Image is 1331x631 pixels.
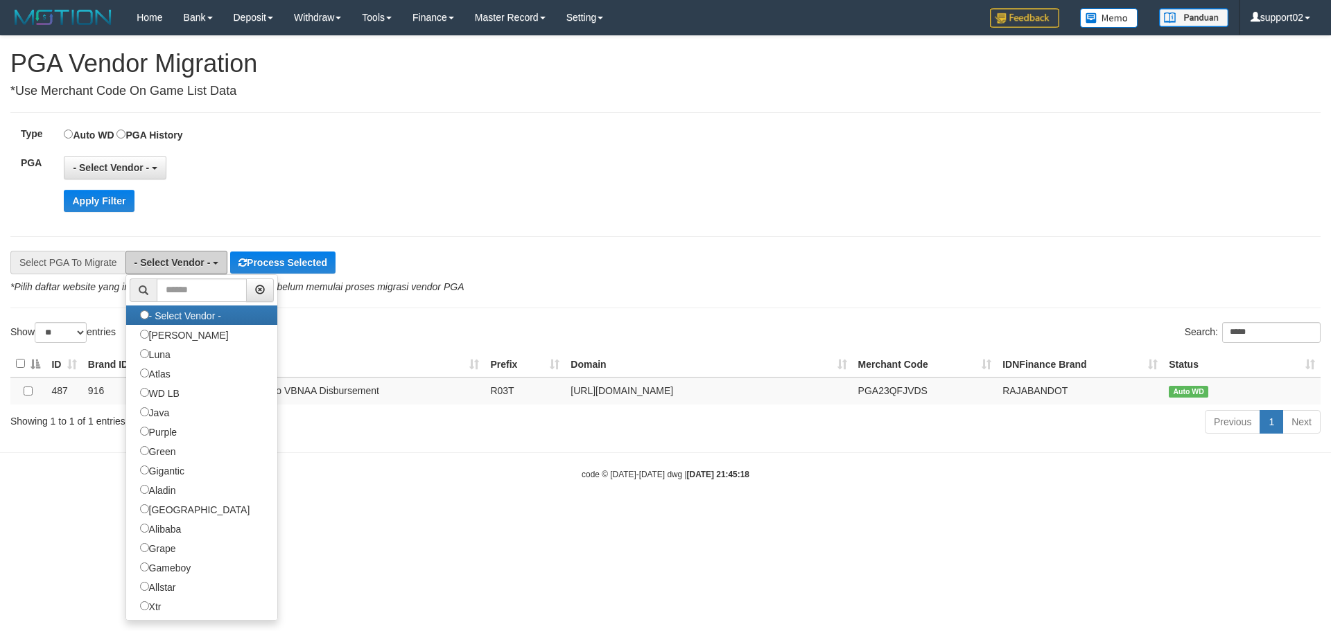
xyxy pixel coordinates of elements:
[140,582,149,591] input: Allstar
[140,543,149,552] input: Grape
[10,156,64,170] label: PGA
[1163,350,1321,377] th: Status: activate to sort column ascending
[230,251,336,274] button: Process Selected
[140,330,149,339] input: [PERSON_NAME]
[853,350,998,377] th: Merchant Code: activate to sort column ascending
[485,377,565,405] td: R03T
[140,485,149,494] input: Aladin
[10,85,1321,98] h4: *Use Merchant Code On Game List Data
[565,377,852,405] td: [URL][DOMAIN_NAME]
[1222,322,1321,343] input: Search:
[140,368,149,377] input: Atlas
[140,427,149,436] input: Purple
[126,596,175,616] label: Xtr
[126,344,184,364] label: Luna
[116,130,125,139] input: PGA History
[64,156,166,179] button: - Select Vendor -
[140,524,149,533] input: Alibaba
[687,470,749,479] strong: [DATE] 21:45:18
[140,446,149,455] input: Green
[1169,386,1208,398] span: Auto WD
[1185,322,1321,343] label: Search:
[1282,410,1321,434] a: Next
[140,562,149,571] input: Gameboy
[126,461,198,480] label: Gigantic
[10,7,116,28] img: MOTION_logo.png
[64,127,114,142] label: Auto WD
[126,577,190,596] label: Allstar
[126,519,195,538] label: Alibaba
[46,350,82,377] th: ID: activate to sort column ascending
[1205,410,1260,434] a: Previous
[126,364,184,383] label: Atlas
[140,349,149,358] input: Luna
[126,499,264,519] label: [GEOGRAPHIC_DATA]
[997,350,1163,377] th: IDNFinance Brand: activate to sort column ascending
[189,377,485,405] td: Rajabandot IDNToto VBNAA Disbursement
[582,470,749,479] small: code © [DATE]-[DATE] dwg |
[73,162,149,173] span: - Select Vendor -
[853,377,998,405] td: PGA23QFJVDS
[565,350,852,377] th: Domain: activate to sort column ascending
[125,251,228,274] button: - Select Vendor -
[1159,8,1228,27] img: panduan.png
[10,409,544,428] div: Showing 1 to 1 of 1 entries (filtered from 1,128 total entries)
[1080,8,1138,28] img: Button%20Memo.svg
[126,441,190,461] label: Green
[46,377,82,405] td: 487
[126,422,191,441] label: Purple
[82,377,189,405] td: 916
[10,251,125,274] div: Select PGA To Migrate
[10,50,1321,78] h1: PGA Vendor Migration
[485,350,565,377] th: Prefix: activate to sort column ascending
[82,350,189,377] th: Brand ID*: activate to sort column ascending
[126,538,190,558] label: Grape
[126,325,243,344] label: [PERSON_NAME]
[1260,410,1283,434] a: 1
[140,465,149,474] input: Gigantic
[140,504,149,513] input: [GEOGRAPHIC_DATA]
[140,407,149,416] input: Java
[126,480,190,499] label: Aladin
[10,127,64,141] label: Type
[134,257,211,268] span: - Select Vendor -
[140,388,149,397] input: WD LB
[997,377,1163,405] td: RAJABANDOT
[126,402,184,422] label: Java
[126,558,205,577] label: Gameboy
[140,310,149,319] input: - Select Vendor -
[64,190,134,212] button: Apply Filter
[64,130,73,139] input: Auto WD
[10,322,116,343] label: Show entries
[126,305,235,325] label: - Select Vendor -
[35,322,87,343] select: Showentries
[990,8,1059,28] img: Feedback.jpg
[126,383,193,402] label: WD LB
[10,281,464,292] i: *Pilih daftar website yang ingin dipindahkan terlebih dahulu sebelum memulai proses migrasi vendo...
[140,601,149,610] input: Xtr
[116,127,182,142] label: PGA History
[189,350,485,377] th: Name: activate to sort column ascending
